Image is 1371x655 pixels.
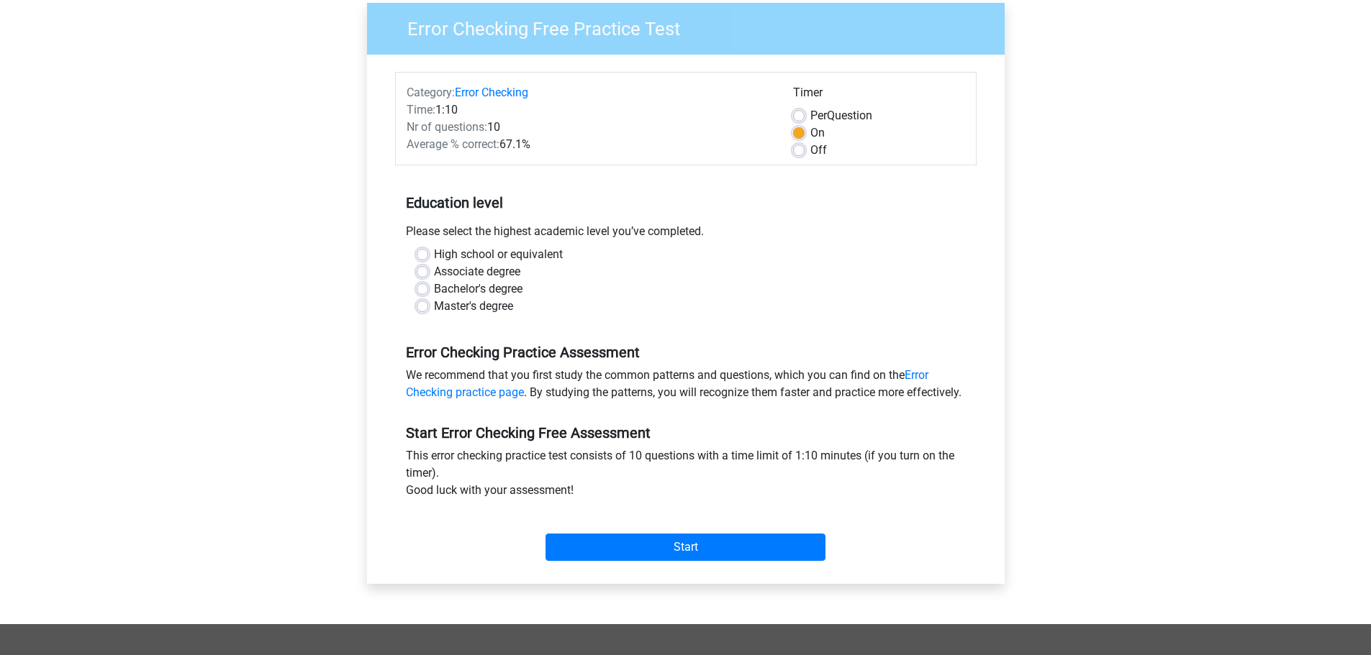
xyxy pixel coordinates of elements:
[793,84,965,107] div: Timer
[406,368,928,399] a: Error Checking practice page
[407,103,435,116] span: Time:
[546,533,825,561] input: Start
[407,137,499,151] span: Average % correct:
[407,120,487,134] span: Nr of questions:
[810,124,825,142] label: On
[406,188,966,217] h5: Education level
[434,263,520,280] label: Associate degree
[434,280,522,298] label: Bachelor's degree
[396,119,782,136] div: 10
[406,424,966,441] h5: Start Error Checking Free Assessment
[395,367,977,407] div: We recommend that you first study the common patterns and questions, which you can find on the . ...
[434,298,513,315] label: Master's degree
[407,86,455,99] span: Category:
[810,109,827,122] span: Per
[396,136,782,153] div: 67.1%
[434,246,563,263] label: High school or equivalent
[406,344,966,361] h5: Error Checking Practice Assessment
[396,101,782,119] div: 1:10
[810,107,872,124] label: Question
[810,142,827,159] label: Off
[390,12,994,40] h3: Error Checking Free Practice Test
[455,86,528,99] a: Error Checking
[395,447,977,505] div: This error checking practice test consists of 10 questions with a time limit of 1:10 minutes (if ...
[395,223,977,246] div: Please select the highest academic level you’ve completed.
